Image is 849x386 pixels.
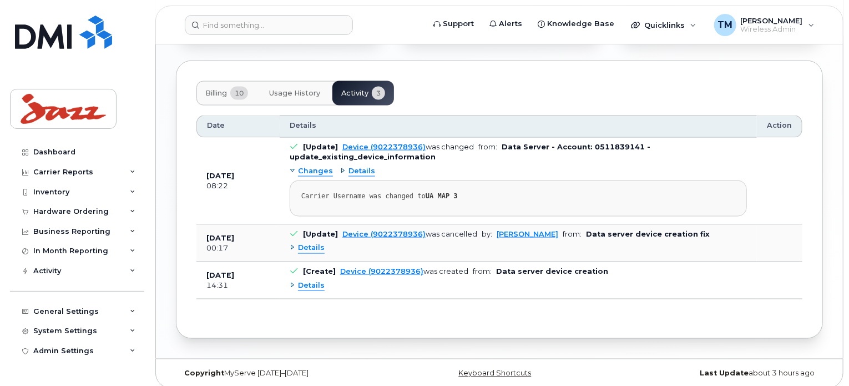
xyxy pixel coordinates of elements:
[706,14,822,36] div: Tanner Montgomery
[303,230,338,238] b: [Update]
[303,143,338,151] b: [Update]
[206,181,270,191] div: 08:22
[206,234,234,242] b: [DATE]
[496,267,608,275] b: Data server device creation
[176,369,392,378] div: MyServe [DATE]–[DATE]
[586,230,710,238] b: Data server device creation fix
[340,267,468,275] div: was created
[185,15,353,35] input: Find something...
[205,89,227,98] span: Billing
[478,143,497,151] span: from:
[342,230,426,238] a: Device (9022378936)
[717,18,732,32] span: TM
[206,172,234,180] b: [DATE]
[741,16,803,25] span: [PERSON_NAME]
[426,13,482,35] a: Support
[342,230,477,238] div: was cancelled
[301,192,735,200] div: Carrier Username was changed to
[499,18,522,29] span: Alerts
[741,25,803,34] span: Wireless Admin
[563,230,582,238] span: from:
[342,143,474,151] div: was changed
[342,143,426,151] a: Device (9022378936)
[443,18,474,29] span: Support
[298,166,333,177] span: Changes
[206,243,270,253] div: 00:17
[206,280,270,290] div: 14:31
[340,267,423,275] a: Device (9022378936)
[290,121,316,131] span: Details
[482,13,530,35] a: Alerts
[206,271,234,279] b: [DATE]
[184,369,224,378] strong: Copyright
[298,280,325,291] span: Details
[426,192,458,200] strong: UA MAP 3
[348,166,375,177] span: Details
[607,369,823,378] div: about 3 hours ago
[458,369,531,378] a: Keyboard Shortcuts
[530,13,622,35] a: Knowledge Base
[303,267,336,275] b: [Create]
[207,121,225,131] span: Date
[547,18,614,29] span: Knowledge Base
[482,230,492,238] span: by:
[269,89,320,98] span: Usage History
[623,14,704,36] div: Quicklinks
[230,87,248,100] span: 10
[700,369,749,378] strong: Last Update
[473,267,492,275] span: from:
[757,116,802,138] th: Action
[644,21,685,29] span: Quicklinks
[298,243,325,253] span: Details
[497,230,558,238] a: [PERSON_NAME]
